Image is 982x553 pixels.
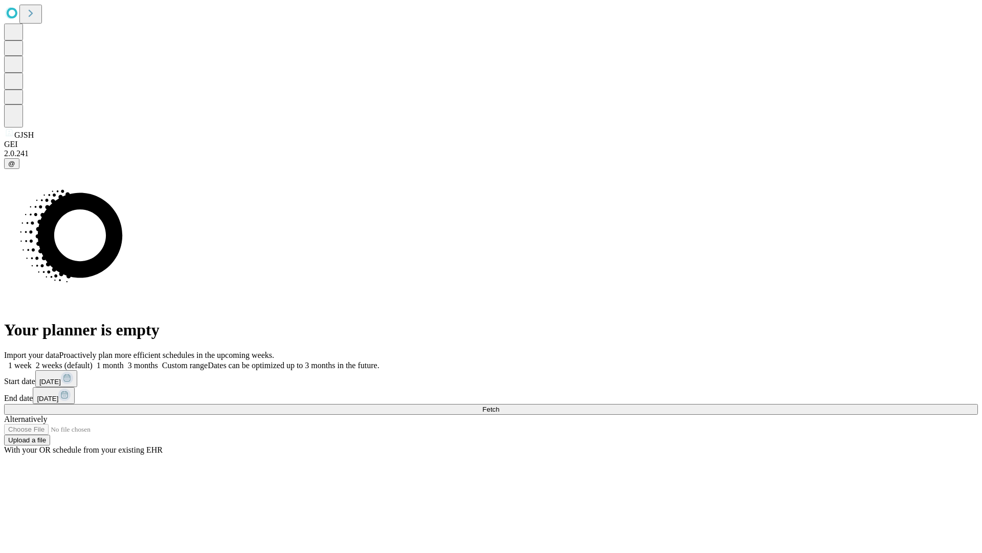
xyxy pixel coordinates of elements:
span: 3 months [128,361,158,370]
span: GJSH [14,131,34,139]
h1: Your planner is empty [4,321,978,339]
div: 2.0.241 [4,149,978,158]
span: Import your data [4,351,59,359]
div: End date [4,387,978,404]
button: [DATE] [35,370,77,387]
span: Fetch [482,406,499,413]
div: GEI [4,140,978,149]
span: 1 month [97,361,124,370]
span: Proactively plan more efficient schedules in the upcoming weeks. [59,351,274,359]
button: Fetch [4,404,978,415]
div: Start date [4,370,978,387]
button: Upload a file [4,435,50,445]
button: @ [4,158,19,169]
span: 2 weeks (default) [36,361,93,370]
span: [DATE] [37,395,58,402]
span: Custom range [162,361,208,370]
span: Alternatively [4,415,47,423]
span: @ [8,160,15,167]
span: Dates can be optimized up to 3 months in the future. [208,361,379,370]
span: [DATE] [39,378,61,386]
span: 1 week [8,361,32,370]
button: [DATE] [33,387,75,404]
span: With your OR schedule from your existing EHR [4,445,163,454]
